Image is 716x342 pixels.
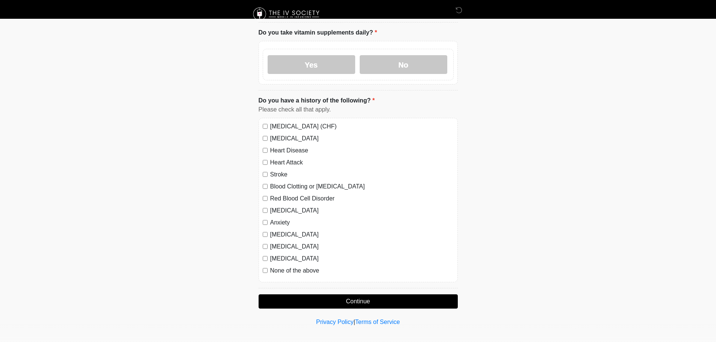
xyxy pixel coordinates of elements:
img: The IV Society Logo [251,6,323,23]
input: [MEDICAL_DATA] [263,244,268,249]
input: None of the above [263,268,268,273]
input: [MEDICAL_DATA] [263,136,268,141]
label: Blood Clotting or [MEDICAL_DATA] [270,182,454,191]
div: Please check all that apply. [259,105,458,114]
label: No [360,55,447,74]
input: Heart Disease [263,148,268,153]
a: | [354,319,355,325]
label: [MEDICAL_DATA] [270,254,454,263]
input: [MEDICAL_DATA] [263,256,268,261]
input: Stroke [263,172,268,177]
label: Heart Disease [270,146,454,155]
label: Do you have a history of the following? [259,96,375,105]
a: Terms of Service [355,319,400,325]
label: [MEDICAL_DATA] [270,242,454,251]
label: [MEDICAL_DATA] [270,206,454,215]
label: Do you take vitamin supplements daily? [259,28,377,37]
input: Red Blood Cell Disorder [263,196,268,201]
label: Stroke [270,170,454,179]
input: Heart Attack [263,160,268,165]
input: [MEDICAL_DATA] (CHF) [263,124,268,129]
label: Yes [268,55,355,74]
label: [MEDICAL_DATA] [270,230,454,239]
input: Anxiety [263,220,268,225]
label: [MEDICAL_DATA] [270,134,454,143]
input: Blood Clotting or [MEDICAL_DATA] [263,184,268,189]
a: Privacy Policy [316,319,354,325]
label: [MEDICAL_DATA] (CHF) [270,122,454,131]
input: [MEDICAL_DATA] [263,232,268,237]
button: Continue [259,294,458,309]
label: Red Blood Cell Disorder [270,194,454,203]
label: Anxiety [270,218,454,227]
label: Heart Attack [270,158,454,167]
label: None of the above [270,266,454,275]
input: [MEDICAL_DATA] [263,208,268,213]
